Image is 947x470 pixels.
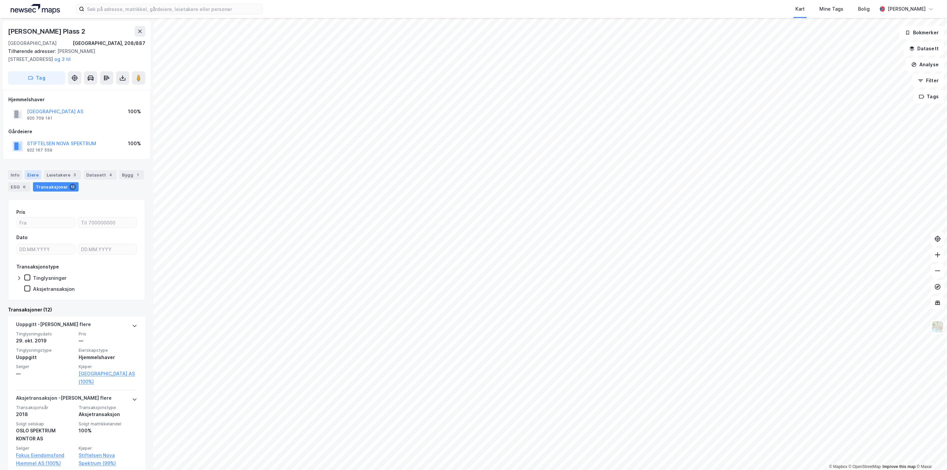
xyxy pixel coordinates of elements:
div: 1 [135,172,141,178]
a: Mapbox [829,464,847,469]
div: [GEOGRAPHIC_DATA] [8,39,57,47]
div: 2018 [16,410,75,418]
input: Fra [17,218,75,228]
div: Aksjetransaksjon [79,410,137,418]
input: DD.MM.YYYY [78,244,137,254]
button: Analyse [906,58,944,71]
div: 3 [72,172,78,178]
button: Tag [8,71,65,85]
div: 6 [21,184,28,190]
div: Eiere [25,170,41,180]
span: Solgt matrikkelandel [79,421,137,427]
span: Transaksjonstype [79,405,137,410]
button: Datasett [904,42,944,55]
span: Kjøper [79,445,137,451]
div: Transaksjoner [33,182,79,192]
div: — [16,370,75,378]
div: [PERSON_NAME] Plass 2 [8,26,87,37]
span: Kjøper [79,364,137,369]
div: Hjemmelshaver [79,353,137,361]
input: Søk på adresse, matrikkel, gårdeiere, leietakere eller personer [84,4,262,14]
div: Tinglysninger [33,275,67,281]
span: Transaksjonsår [16,405,75,410]
div: 100% [128,108,141,116]
div: 100% [79,427,137,435]
div: ESG [8,182,30,192]
div: [PERSON_NAME] [888,5,926,13]
span: Tinglysningsdato [16,331,75,337]
a: Improve this map [883,464,916,469]
a: Stiftelsen Nova Spektrum (99%) [79,451,137,467]
img: Z [931,320,944,333]
div: Bygg [119,170,144,180]
div: Datasett [84,170,117,180]
span: Tinglysningstype [16,347,75,353]
div: Aksjetransaksjon [33,286,75,292]
div: Transaksjonstype [16,263,59,271]
img: logo.a4113a55bc3d86da70a041830d287a7e.svg [11,4,60,14]
div: Bolig [858,5,870,13]
div: Kart [795,5,805,13]
div: [GEOGRAPHIC_DATA], 208/887 [73,39,145,47]
div: Info [8,170,22,180]
input: DD.MM.YYYY [17,244,75,254]
div: Pris [16,208,25,216]
div: 12 [69,184,76,190]
div: 100% [128,140,141,148]
span: Eierskapstype [79,347,137,353]
div: Mine Tags [819,5,843,13]
div: Uoppgitt [16,353,75,361]
a: Fokus Eiendomsfond Hjemmel AS (100%) [16,451,75,467]
div: 4 [107,172,114,178]
div: Gårdeiere [8,128,145,136]
div: Aksjetransaksjon - [PERSON_NAME] flere [16,394,112,405]
span: Solgt selskap [16,421,75,427]
div: [PERSON_NAME] [STREET_ADDRESS] [8,47,140,63]
div: Leietakere [44,170,81,180]
button: Bokmerker [899,26,944,39]
a: [GEOGRAPHIC_DATA] AS (100%) [79,370,137,386]
span: Selger [16,364,75,369]
button: Filter [912,74,944,87]
div: Hjemmelshaver [8,96,145,104]
div: Uoppgitt - [PERSON_NAME] flere [16,320,91,331]
span: Selger [16,445,75,451]
div: Transaksjoner (12) [8,306,145,314]
div: — [79,337,137,345]
iframe: Chat Widget [914,438,947,470]
span: Pris [79,331,137,337]
div: 29. okt. 2019 [16,337,75,345]
input: Til 700000000 [78,218,137,228]
span: Tilhørende adresser: [8,48,57,54]
div: 922 167 559 [27,148,52,153]
div: Kontrollprogram for chat [914,438,947,470]
button: Tags [913,90,944,103]
div: Dato [16,234,28,241]
div: 920 709 141 [27,116,52,121]
div: OSLO SPEKTRUM KONTOR AS [16,427,75,443]
a: OpenStreetMap [849,464,881,469]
